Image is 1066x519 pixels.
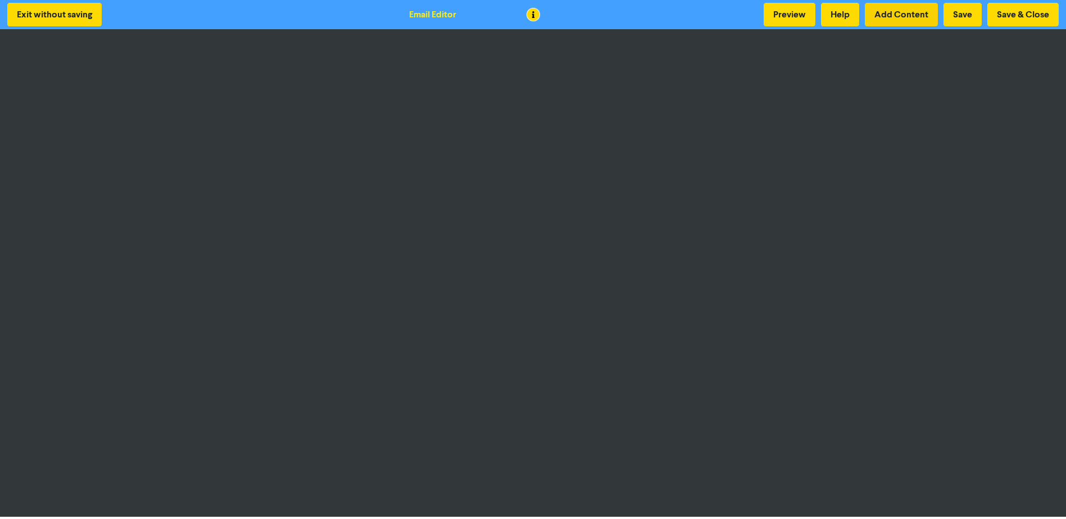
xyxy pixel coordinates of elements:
button: Preview [764,3,815,26]
button: Add Content [865,3,938,26]
button: Save & Close [987,3,1059,26]
button: Help [821,3,859,26]
button: Exit without saving [7,3,102,26]
button: Save [943,3,982,26]
div: Email Editor [409,8,456,21]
